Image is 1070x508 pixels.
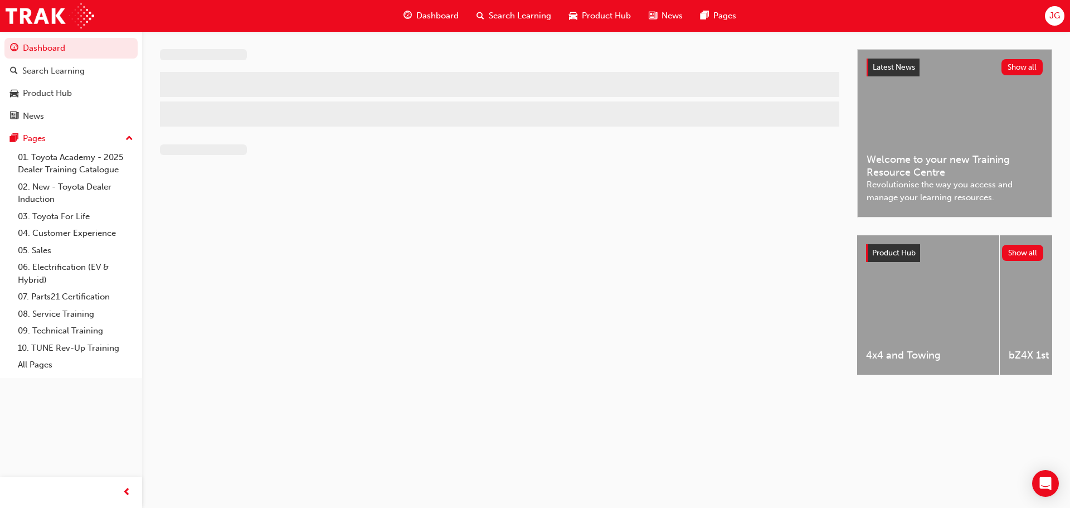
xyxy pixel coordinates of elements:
span: pages-icon [10,134,18,144]
button: Pages [4,128,138,149]
span: search-icon [476,9,484,23]
span: prev-icon [123,486,131,500]
span: guage-icon [10,43,18,54]
span: car-icon [569,9,577,23]
span: guage-icon [403,9,412,23]
img: Trak [6,3,94,28]
button: JG [1045,6,1064,26]
div: Product Hub [23,87,72,100]
a: Product Hub [4,83,138,104]
a: search-iconSearch Learning [468,4,560,27]
a: Dashboard [4,38,138,59]
div: Open Intercom Messenger [1032,470,1059,497]
a: 10. TUNE Rev-Up Training [13,340,138,357]
span: Welcome to your new Training Resource Centre [867,153,1043,178]
span: Product Hub [872,248,916,258]
a: Latest NewsShow all [867,59,1043,76]
span: up-icon [125,132,133,146]
span: car-icon [10,89,18,99]
span: news-icon [10,112,18,122]
span: Dashboard [416,9,459,22]
a: 08. Service Training [13,306,138,323]
a: 04. Customer Experience [13,225,138,242]
a: 02. New - Toyota Dealer Induction [13,178,138,208]
span: Search Learning [489,9,551,22]
span: news-icon [649,9,657,23]
a: 03. Toyota For Life [13,208,138,225]
span: JG [1049,9,1060,22]
a: 01. Toyota Academy - 2025 Dealer Training Catalogue [13,149,138,178]
span: Pages [713,9,736,22]
a: news-iconNews [640,4,692,27]
span: News [662,9,683,22]
a: Latest NewsShow allWelcome to your new Training Resource CentreRevolutionise the way you access a... [857,49,1052,217]
span: Product Hub [582,9,631,22]
div: Search Learning [22,65,85,78]
a: 4x4 and Towing [857,235,999,375]
span: search-icon [10,66,18,76]
a: guage-iconDashboard [395,4,468,27]
span: pages-icon [701,9,709,23]
span: Revolutionise the way you access and manage your learning resources. [867,178,1043,204]
a: Product HubShow all [866,244,1043,262]
a: 06. Electrification (EV & Hybrid) [13,259,138,288]
a: All Pages [13,356,138,374]
div: News [23,110,44,123]
span: 4x4 and Towing [866,349,990,362]
button: DashboardSearch LearningProduct HubNews [4,36,138,128]
button: Show all [1001,59,1043,75]
a: 07. Parts21 Certification [13,288,138,306]
a: pages-iconPages [692,4,745,27]
a: News [4,106,138,127]
a: Search Learning [4,61,138,81]
button: Show all [1002,245,1044,261]
span: Latest News [873,62,915,72]
div: Pages [23,132,46,145]
a: car-iconProduct Hub [560,4,640,27]
a: 05. Sales [13,242,138,259]
a: 09. Technical Training [13,322,138,340]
